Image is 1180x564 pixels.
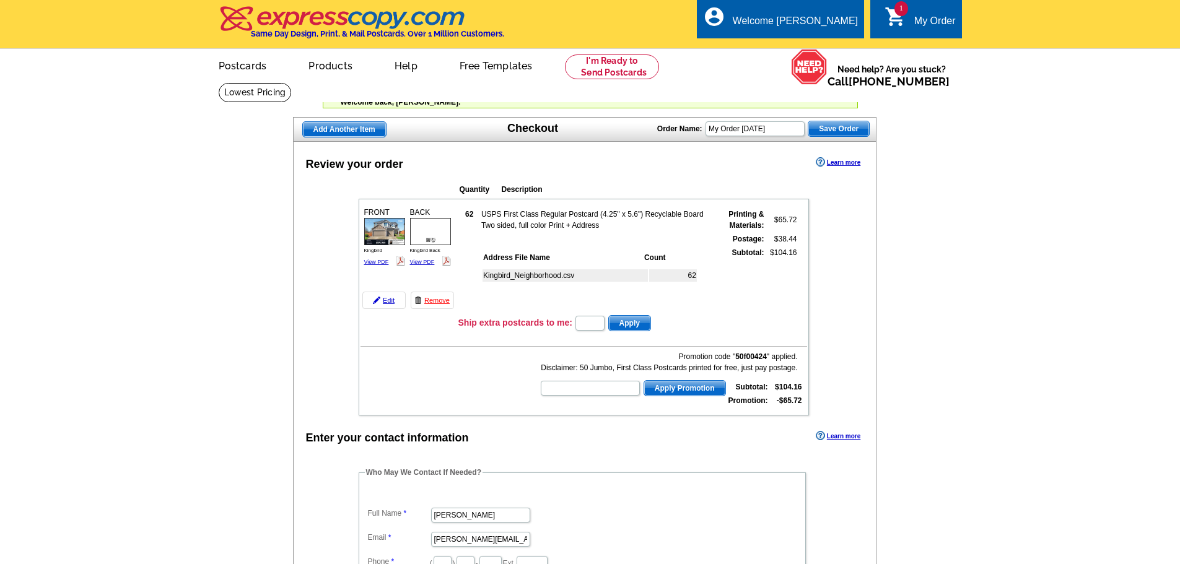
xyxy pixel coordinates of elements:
i: account_circle [703,6,725,28]
a: Edit [362,292,406,309]
i: shopping_cart [885,6,907,28]
label: Full Name [368,508,430,519]
strong: $104.16 [775,383,802,391]
legend: Who May We Contact If Needed? [365,467,483,478]
strong: Subtotal: [732,248,764,257]
span: Apply [609,316,650,331]
div: Welcome [PERSON_NAME] [733,15,858,33]
div: Review your order [306,156,403,173]
span: Need help? Are you stuck? [828,63,956,88]
img: pdf_logo.png [442,256,451,266]
th: Address File Name [483,251,642,264]
span: Welcome back, [PERSON_NAME]. [341,98,461,106]
div: FRONT [362,205,407,269]
strong: -$65.72 [777,396,802,405]
td: $65.72 [766,208,798,232]
span: Call [828,75,950,88]
th: Count [644,251,697,264]
a: Learn more [816,157,860,167]
a: Products [289,50,372,79]
td: $104.16 [766,246,798,311]
th: Description [501,183,728,196]
strong: Printing & Materials: [728,210,764,230]
img: small-thumb.jpg [410,218,451,245]
div: BACK [408,205,453,269]
a: View PDF [410,259,435,265]
span: Apply Promotion [644,381,725,396]
b: 50f00424 [735,352,767,361]
a: Free Templates [440,50,553,79]
span: Save Order [808,121,869,136]
a: 1 shopping_cart My Order [885,14,956,29]
strong: Postage: [733,235,764,243]
button: Save Order [808,121,870,137]
td: $38.44 [766,233,798,245]
a: Learn more [816,431,860,441]
strong: Promotion: [728,396,768,405]
button: Apply Promotion [644,380,726,396]
span: Kingbird Back [410,248,440,253]
h4: Same Day Design, Print, & Mail Postcards. Over 1 Million Customers. [251,29,504,38]
span: Kingbird [364,248,382,253]
td: 62 [649,269,697,282]
div: My Order [914,15,956,33]
strong: Order Name: [657,124,702,133]
td: Kingbird_Neighborhood.csv [483,269,648,282]
img: help [791,49,828,85]
a: Postcards [199,50,287,79]
h3: Ship extra postcards to me: [458,317,572,328]
th: Quantity [459,183,500,196]
strong: Subtotal: [736,383,768,391]
span: 1 [894,1,908,16]
h1: Checkout [507,122,558,135]
td: USPS First Class Regular Postcard (4.25" x 5.6") Recyclable Board Two sided, full color Print + A... [481,208,714,232]
a: Help [375,50,437,79]
button: Apply [608,315,651,331]
a: Same Day Design, Print, & Mail Postcards. Over 1 Million Customers. [219,15,504,38]
label: Email [368,532,430,543]
img: small-thumb.jpg [364,218,405,245]
a: Add Another Item [302,121,387,137]
a: Remove [411,292,454,309]
a: [PHONE_NUMBER] [849,75,950,88]
a: View PDF [364,259,389,265]
img: pdf_logo.png [396,256,405,266]
strong: 62 [465,210,473,219]
div: Promotion code " " applied. Disclaimer: 50 Jumbo, First Class Postcards printed for free, just pa... [540,351,797,373]
img: pencil-icon.gif [373,297,380,304]
img: trashcan-icon.gif [414,297,422,304]
div: Enter your contact information [306,430,469,446]
span: Add Another Item [303,122,386,137]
